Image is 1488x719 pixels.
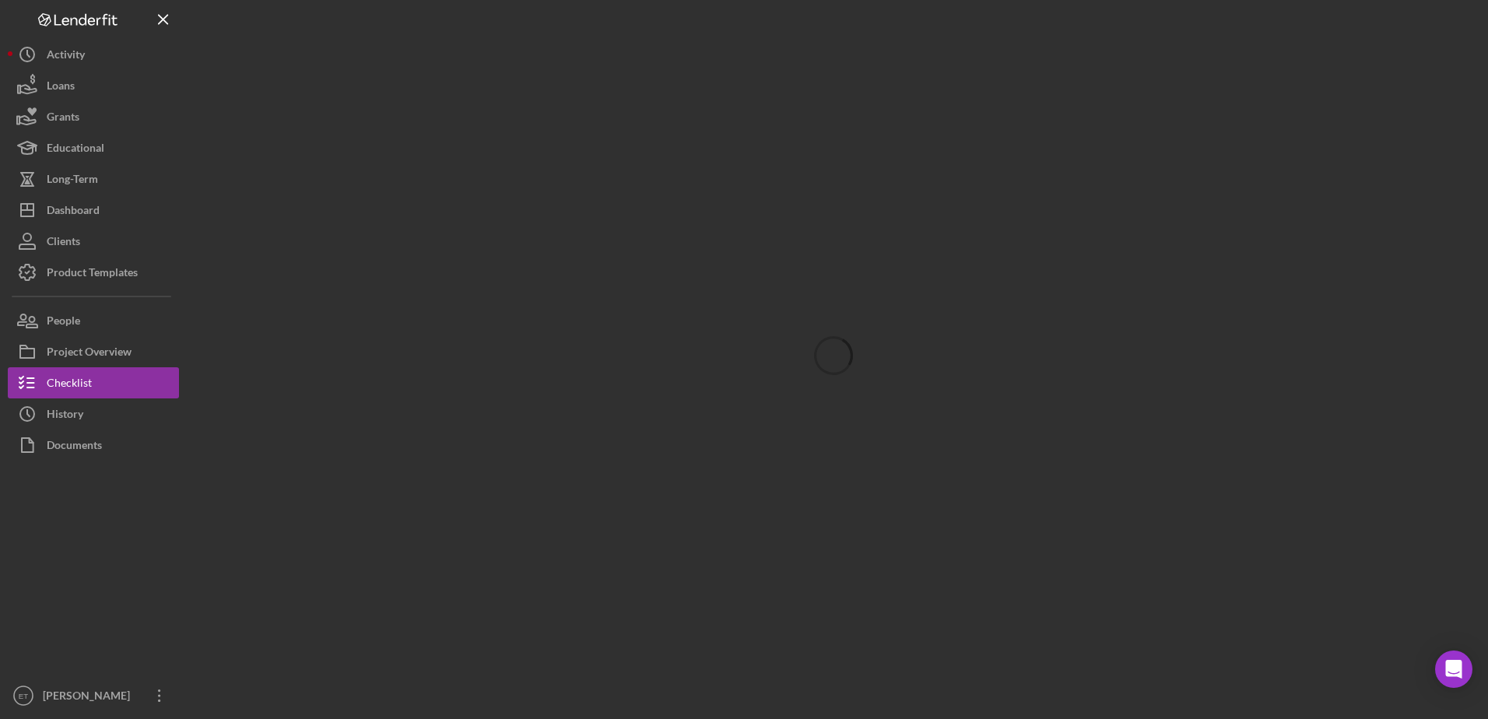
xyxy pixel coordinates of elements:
div: Long-Term [47,163,98,198]
div: People [47,305,80,340]
div: Loans [47,70,75,105]
div: [PERSON_NAME] [39,680,140,715]
button: ET[PERSON_NAME] [8,680,179,711]
button: Clients [8,226,179,257]
div: Checklist [47,367,92,402]
div: Documents [47,430,102,465]
button: Dashboard [8,195,179,226]
div: Grants [47,101,79,136]
button: Documents [8,430,179,461]
div: Project Overview [47,336,132,371]
button: Product Templates [8,257,179,288]
div: Educational [47,132,104,167]
button: Long-Term [8,163,179,195]
text: ET [19,692,28,700]
button: Project Overview [8,336,179,367]
div: Open Intercom Messenger [1435,651,1472,688]
div: Product Templates [47,257,138,292]
button: Checklist [8,367,179,398]
div: Dashboard [47,195,100,230]
button: Loans [8,70,179,101]
button: Grants [8,101,179,132]
div: Activity [47,39,85,74]
button: Activity [8,39,179,70]
button: History [8,398,179,430]
div: History [47,398,83,433]
div: Clients [47,226,80,261]
button: People [8,305,179,336]
button: Educational [8,132,179,163]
